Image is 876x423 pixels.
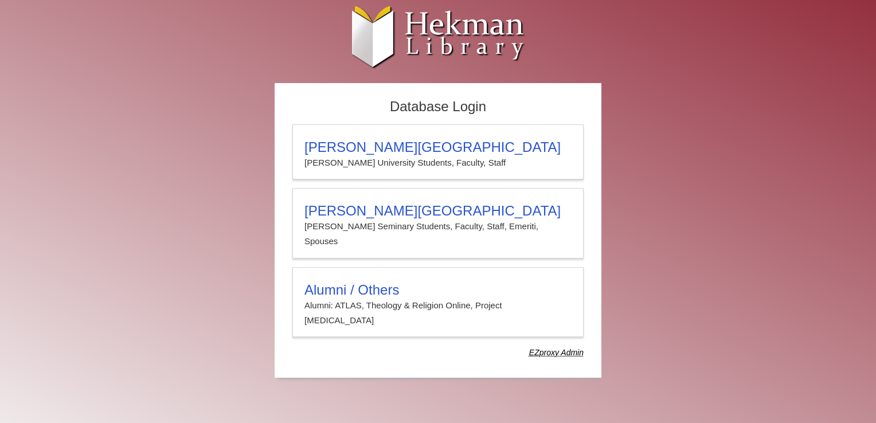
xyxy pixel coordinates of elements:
h3: [PERSON_NAME][GEOGRAPHIC_DATA] [304,203,572,219]
h2: Database Login [287,95,589,119]
h3: Alumni / Others [304,282,572,298]
p: [PERSON_NAME] University Students, Faculty, Staff [304,155,572,170]
dfn: Use Alumni login [529,348,584,357]
p: Alumni: ATLAS, Theology & Religion Online, Project [MEDICAL_DATA] [304,298,572,328]
h3: [PERSON_NAME][GEOGRAPHIC_DATA] [304,139,572,155]
a: [PERSON_NAME][GEOGRAPHIC_DATA][PERSON_NAME] University Students, Faculty, Staff [292,124,584,179]
p: [PERSON_NAME] Seminary Students, Faculty, Staff, Emeriti, Spouses [304,219,572,249]
a: [PERSON_NAME][GEOGRAPHIC_DATA][PERSON_NAME] Seminary Students, Faculty, Staff, Emeriti, Spouses [292,188,584,258]
summary: Alumni / OthersAlumni: ATLAS, Theology & Religion Online, Project [MEDICAL_DATA] [304,282,572,328]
